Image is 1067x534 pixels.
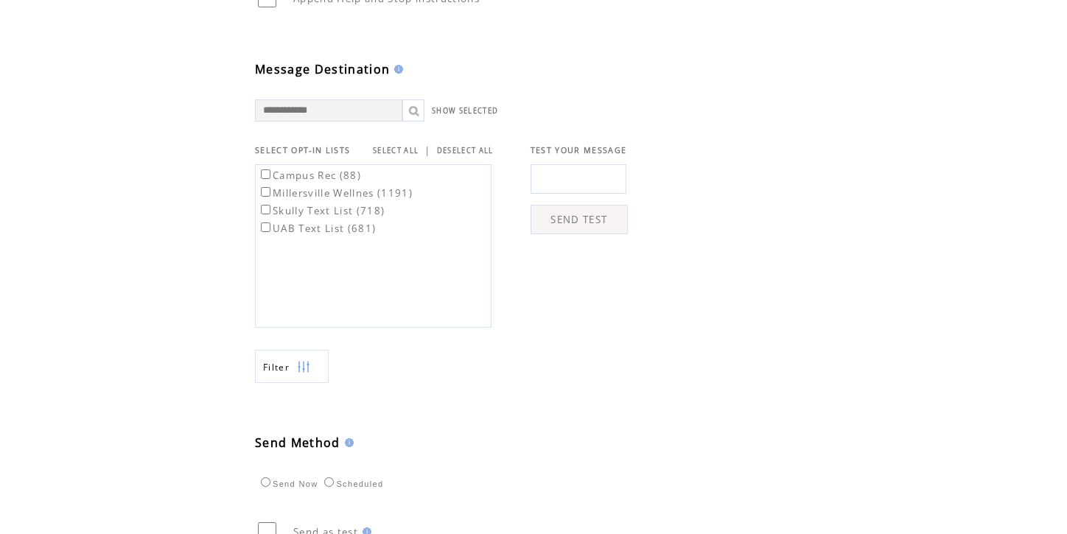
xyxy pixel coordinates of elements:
[261,205,270,214] input: Skully Text List (718)
[531,205,628,234] a: SEND TEST
[373,146,419,155] a: SELECT ALL
[258,169,361,182] label: Campus Rec (88)
[255,350,329,383] a: Filter
[424,144,430,157] span: |
[258,204,385,217] label: Skully Text List (718)
[531,145,627,155] span: TEST YOUR MESSAGE
[261,222,270,232] input: UAB Text List (681)
[263,361,290,373] span: Show filters
[297,351,310,384] img: filters.png
[324,477,334,487] input: Scheduled
[261,477,270,487] input: Send Now
[255,435,340,451] span: Send Method
[255,145,350,155] span: SELECT OPT-IN LISTS
[261,187,270,197] input: Millersville Wellnes (1191)
[437,146,494,155] a: DESELECT ALL
[261,169,270,179] input: Campus Rec (88)
[258,186,413,200] label: Millersville Wellnes (1191)
[432,106,498,116] a: SHOW SELECTED
[258,222,376,235] label: UAB Text List (681)
[340,438,354,447] img: help.gif
[390,65,403,74] img: help.gif
[257,479,318,488] label: Send Now
[255,61,390,77] span: Message Destination
[321,479,383,488] label: Scheduled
